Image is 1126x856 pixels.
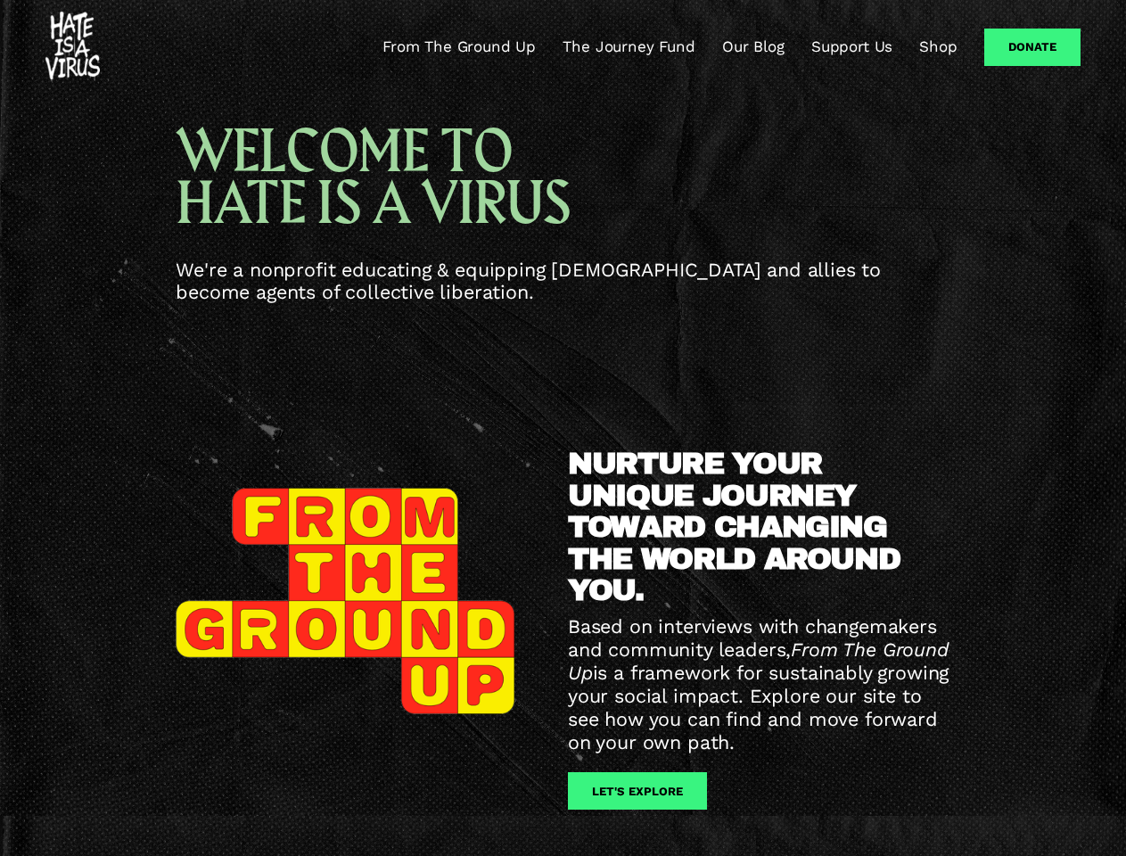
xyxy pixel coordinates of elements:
span: We're a nonprofit educating & equipping [DEMOGRAPHIC_DATA] and allies to become agents of collect... [176,259,887,304]
a: From The Ground Up [382,37,536,58]
img: #HATEISAVIRUS [45,12,100,83]
a: Support Us [811,37,892,58]
a: Our Blog [722,37,785,58]
a: The Journey Fund [563,37,695,58]
span: Based on interviews with changemakers and community leaders, is a framework for sustainably growi... [568,615,955,753]
a: let's explore [568,772,707,810]
strong: NURTURE YOUR UNIQUE JOURNEY TOWARD CHANGING THE WORLD AROUND YOU. [568,447,908,606]
a: Shop [919,37,957,58]
span: WELCOME TO HATE IS A VIRUS [176,115,570,242]
em: From The Ground Up [568,638,955,684]
a: Donate [984,29,1081,66]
